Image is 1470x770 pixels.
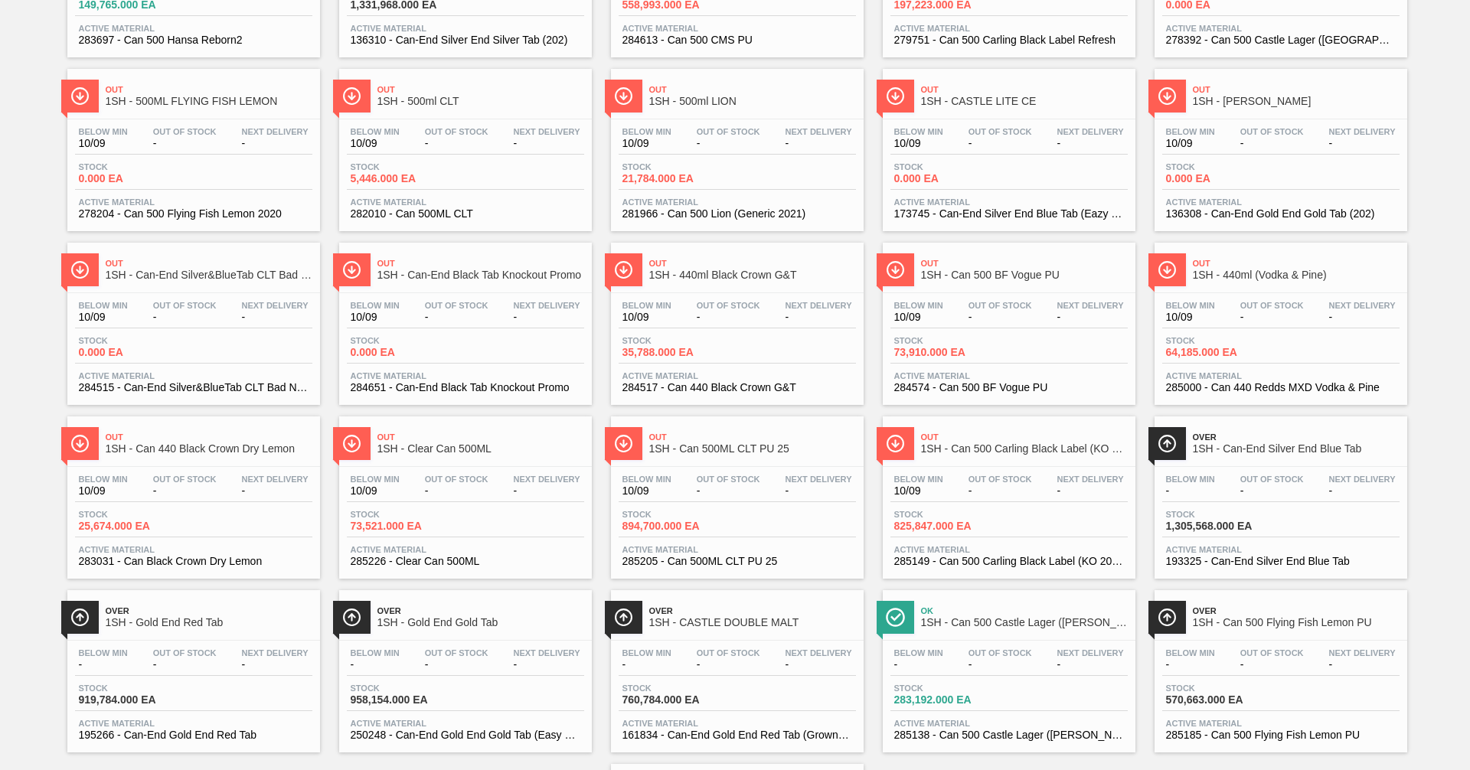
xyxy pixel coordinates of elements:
[1193,432,1400,442] span: Over
[1166,556,1396,567] span: 193325 - Can-End Silver End Blue Tab
[514,475,580,484] span: Next Delivery
[622,382,852,393] span: 284517 - Can 440 Black Crown G&T
[1057,485,1124,497] span: -
[342,434,361,453] img: Ícone
[1057,648,1124,657] span: Next Delivery
[1143,405,1415,579] a: ÍconeOver1SH - Can-End Silver End Blue TabBelow Min-Out Of Stock-Next Delivery-Stock1,305,568.000...
[969,485,1032,497] span: -
[921,96,1128,107] span: 1SH - CASTLE LITE CE
[1143,231,1415,405] a: ÍconeOut1SH - 440ml (Vodka & Pine)Below Min10/09Out Of Stock-Next Delivery-Stock64,185.000 EAActi...
[894,371,1124,380] span: Active Material
[969,659,1032,670] span: -
[1166,684,1273,693] span: Stock
[1329,485,1396,497] span: -
[242,659,309,670] span: -
[351,138,400,149] span: 10/09
[351,729,580,741] span: 250248 - Can-End Gold End Gold Tab (Easy Pour)
[697,138,760,149] span: -
[425,312,488,323] span: -
[622,312,671,323] span: 10/09
[79,510,186,519] span: Stock
[622,729,852,741] span: 161834 - Can-End Gold End Red Tab (Grownery P1)
[894,336,1001,345] span: Stock
[351,336,458,345] span: Stock
[70,86,90,106] img: Ícone
[921,85,1128,94] span: Out
[377,443,584,455] span: 1SH - Clear Can 500ML
[79,162,186,171] span: Stock
[894,208,1124,220] span: 173745 - Can-End Silver End Blue Tab (Eazy Snow)
[79,138,128,149] span: 10/09
[1166,510,1273,519] span: Stock
[886,86,905,106] img: Ícone
[786,138,852,149] span: -
[1166,485,1215,497] span: -
[649,96,856,107] span: 1SH - 500ml LION
[1166,24,1396,33] span: Active Material
[351,648,400,657] span: Below Min
[649,85,856,94] span: Out
[351,545,580,554] span: Active Material
[153,312,217,323] span: -
[242,648,309,657] span: Next Delivery
[514,312,580,323] span: -
[622,24,852,33] span: Active Material
[969,127,1032,136] span: Out Of Stock
[1166,545,1396,554] span: Active Material
[328,579,599,752] a: ÍconeOver1SH - Gold End Gold TabBelow Min-Out Of Stock-Next Delivery-Stock958,154.000 EAActive Ma...
[351,127,400,136] span: Below Min
[79,729,309,741] span: 195266 - Can-End Gold End Red Tab
[1166,34,1396,46] span: 278392 - Can 500 Castle Lager (Crib)
[377,96,584,107] span: 1SH - 500ml CLT
[79,312,128,323] span: 10/09
[786,301,852,310] span: Next Delivery
[351,197,580,207] span: Active Material
[786,648,852,657] span: Next Delivery
[425,127,488,136] span: Out Of Stock
[106,269,312,281] span: 1SH - Can-End Silver&BlueTab CLT Bad News Bingo
[894,127,943,136] span: Below Min
[622,162,730,171] span: Stock
[106,606,312,615] span: Over
[351,382,580,393] span: 284651 - Can-End Black Tab Knockout Promo
[351,162,458,171] span: Stock
[425,485,488,497] span: -
[377,85,584,94] span: Out
[79,475,128,484] span: Below Min
[351,719,580,728] span: Active Material
[1240,138,1304,149] span: -
[1158,260,1177,279] img: Ícone
[351,34,580,46] span: 136310 - Can-End Silver End Silver Tab (202)
[425,475,488,484] span: Out Of Stock
[1193,259,1400,268] span: Out
[622,648,671,657] span: Below Min
[79,545,309,554] span: Active Material
[871,579,1143,752] a: ÍconeOk1SH - Can 500 Castle Lager ([PERSON_NAME])Below Min-Out Of Stock-Next Delivery-Stock283,19...
[786,127,852,136] span: Next Delivery
[377,606,584,615] span: Over
[79,485,128,497] span: 10/09
[56,231,328,405] a: ÍconeOut1SH - Can-End Silver&BlueTab CLT Bad News BingoBelow Min10/09Out Of Stock-Next Delivery-S...
[786,659,852,670] span: -
[79,173,186,184] span: 0.000 EA
[56,579,328,752] a: ÍconeOver1SH - Gold End Red TabBelow Min-Out Of Stock-Next Delivery-Stock919,784.000 EAActive Mat...
[514,127,580,136] span: Next Delivery
[622,197,852,207] span: Active Material
[351,556,580,567] span: 285226 - Clear Can 500ML
[614,608,633,627] img: Ícone
[1158,434,1177,453] img: Ícone
[1166,694,1273,706] span: 570,663.000 EA
[351,485,400,497] span: 10/09
[70,260,90,279] img: Ícone
[1166,162,1273,171] span: Stock
[871,231,1143,405] a: ÍconeOut1SH - Can 500 BF Vogue PUBelow Min10/09Out Of Stock-Next Delivery-Stock73,910.000 EAActiv...
[1166,208,1396,220] span: 136308 - Can-End Gold End Gold Tab (202)
[614,260,633,279] img: Ícone
[622,510,730,519] span: Stock
[1240,312,1304,323] span: -
[351,24,580,33] span: Active Material
[79,694,186,706] span: 919,784.000 EA
[56,405,328,579] a: ÍconeOut1SH - Can 440 Black Crown Dry LemonBelow Min10/09Out Of Stock-Next Delivery-Stock25,674.0...
[351,208,580,220] span: 282010 - Can 500ML CLT
[514,485,580,497] span: -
